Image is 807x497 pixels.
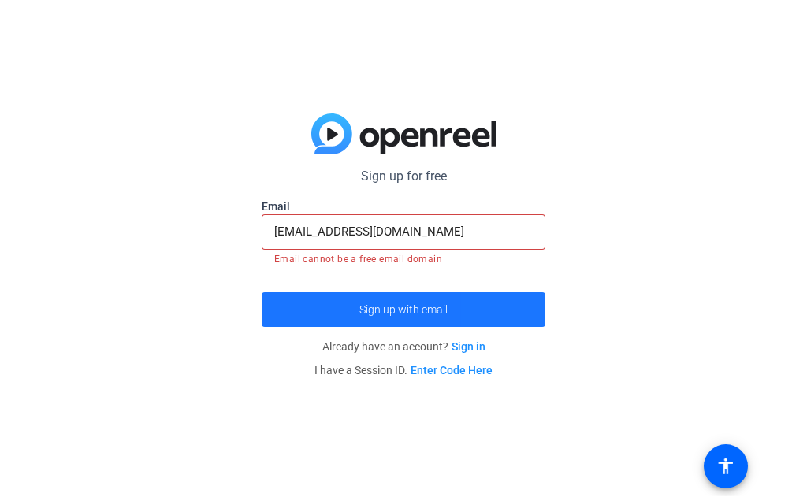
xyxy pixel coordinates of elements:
span: Already have an account? [322,341,485,354]
label: Email [262,199,545,215]
span: I have a Session ID. [314,365,493,377]
img: blue-gradient.svg [311,114,496,155]
mat-icon: accessibility [716,458,735,477]
mat-error: Email cannot be a free email domain [274,250,533,268]
a: Enter Code Here [411,365,493,377]
p: Sign up for free [262,168,545,187]
a: Sign in [452,341,485,354]
button: Sign up with email [262,293,545,328]
input: Enter Email Address [274,223,533,242]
